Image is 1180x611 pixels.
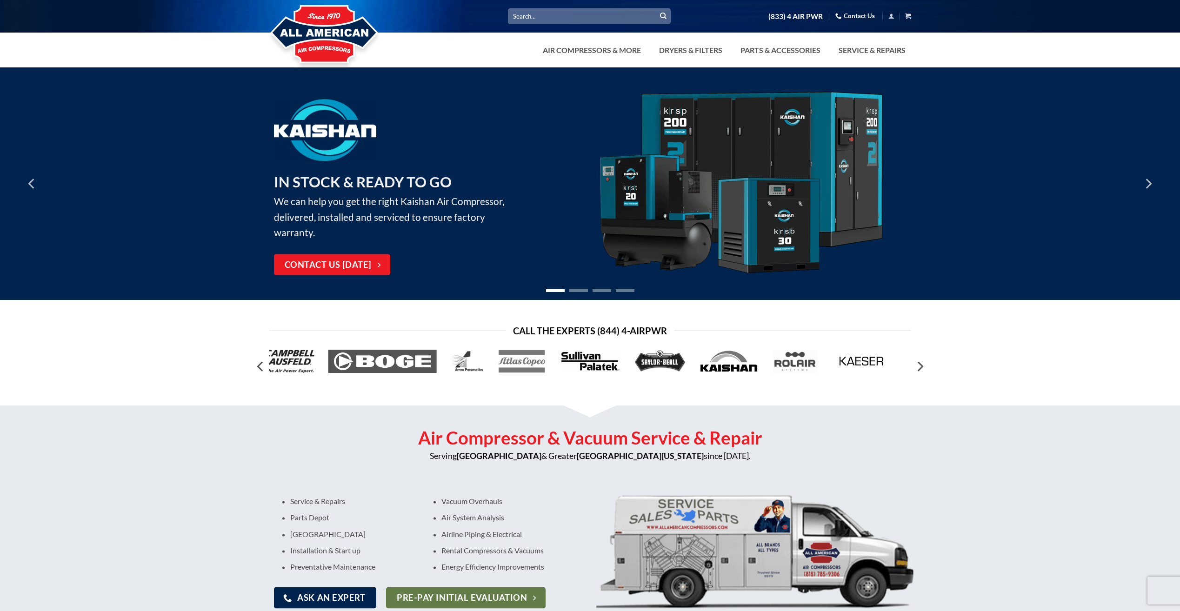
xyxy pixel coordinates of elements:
[274,587,376,608] a: Ask An Expert
[269,426,911,450] h2: Air Compressor & Vacuum Service & Repair
[835,9,875,23] a: Contact Us
[457,451,541,461] strong: [GEOGRAPHIC_DATA]
[269,450,911,463] p: Serving & Greater since [DATE].
[285,259,372,272] span: Contact Us [DATE]
[593,289,611,292] li: Page dot 3
[290,562,411,571] p: Preventative Maintenance
[911,358,928,376] button: Next
[290,513,411,522] p: Parts Depot
[274,254,390,276] a: Contact Us [DATE]
[905,10,911,22] a: View cart
[253,358,269,376] button: Previous
[386,587,546,608] a: Pre-pay Initial Evaluation
[441,562,623,571] p: Energy Efficiency Improvements
[569,289,588,292] li: Page dot 2
[653,41,728,60] a: Dryers & Filters
[290,546,411,555] p: Installation & Start up
[597,92,885,276] img: Kaishan
[290,530,411,538] p: [GEOGRAPHIC_DATA]
[833,41,911,60] a: Service & Repairs
[24,160,40,207] button: Previous
[577,451,704,461] strong: [GEOGRAPHIC_DATA][US_STATE]
[274,171,518,240] p: We can help you get the right Kaishan Air Compressor, delivered, installed and serviced to ensure...
[508,8,671,24] input: Search…
[888,10,894,22] a: Login
[397,591,527,604] span: Pre-pay Initial Evaluation
[735,41,826,60] a: Parts & Accessories
[290,497,411,506] p: Service & Repairs
[441,497,623,506] p: Vacuum Overhauls
[441,530,623,538] p: Airline Piping & Electrical
[1140,160,1156,207] button: Next
[616,289,634,292] li: Page dot 4
[297,591,365,604] span: Ask An Expert
[274,173,452,191] strong: IN STOCK & READY TO GO
[768,8,823,25] a: (833) 4 AIR PWR
[656,9,670,23] button: Submit
[546,289,565,292] li: Page dot 1
[537,41,647,60] a: Air Compressors & More
[274,99,376,161] img: Kaishan
[513,323,667,338] span: Call the Experts (844) 4-AirPwr
[441,546,623,555] p: Rental Compressors & Vacuums
[441,513,623,522] p: Air System Analysis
